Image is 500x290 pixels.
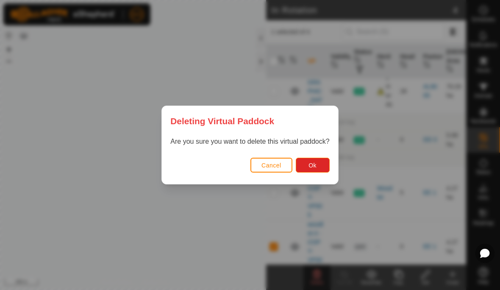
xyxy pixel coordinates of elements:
span: Cancel [261,162,281,169]
button: Ok [296,158,330,173]
span: Ok [308,162,317,169]
p: Are you sure you want to delete this virtual paddock? [170,137,329,147]
button: Cancel [250,158,292,173]
span: Deleting Virtual Paddock [170,114,274,128]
